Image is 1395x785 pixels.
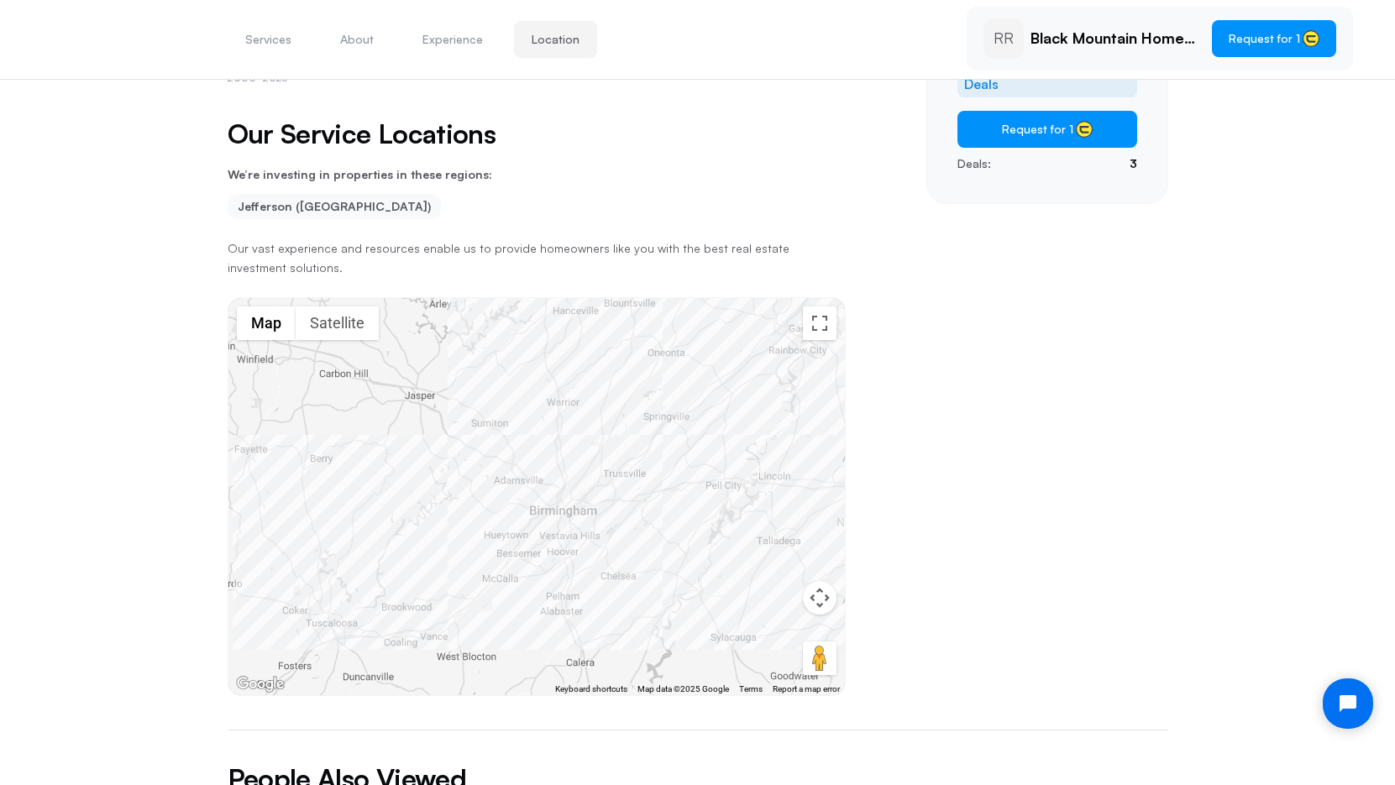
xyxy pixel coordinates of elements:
[256,71,287,84] span: - 2023
[803,306,836,340] button: Toggle fullscreen view
[773,684,840,693] a: Report a map error
[296,306,379,340] button: Show satellite imagery
[1308,664,1387,743] iframe: Tidio Chat
[637,684,729,693] span: Map data ©2025 Google
[228,239,846,277] p: Our vast experience and resources enable us to provide homeowners like you with the best real est...
[228,21,309,58] button: Services
[1031,29,1198,48] p: Black Mountain Home Solutions
[514,21,597,58] button: Location
[228,169,846,181] p: We’re investing in properties in these regions:
[1130,154,1137,173] p: 3
[957,154,991,173] p: Deals:
[803,581,836,615] button: Map camera controls
[803,641,836,675] button: Drag Pegman onto the map to open Street View
[323,21,391,58] button: About
[228,194,441,219] li: Jefferson ([GEOGRAPHIC_DATA])
[405,21,501,58] button: Experience
[233,673,288,695] a: Open this area in Google Maps (opens a new window)
[994,28,1014,49] span: RR
[228,119,846,149] h2: Our Service Locations
[739,684,763,693] a: Terms
[555,683,627,695] button: Keyboard shortcuts
[1212,20,1336,57] button: Request for 1
[233,673,288,695] img: Google
[957,111,1137,148] button: Request for 1
[237,306,296,340] button: Show street map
